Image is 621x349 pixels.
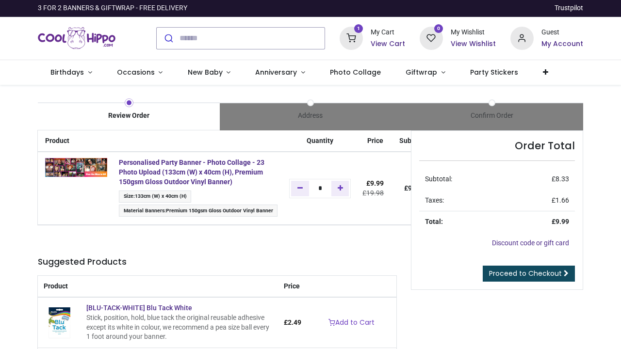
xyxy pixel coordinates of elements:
td: Taxes: [419,190,508,211]
span: Material Banners [124,207,164,214]
span: Birthdays [50,67,84,77]
span: 1.66 [556,196,569,204]
span: Giftwrap [406,67,437,77]
span: 9.99 [370,179,384,187]
div: Review Order [38,111,219,121]
a: Occasions [104,60,175,85]
sup: 0 [434,24,443,33]
a: [BLU-TACK-WHITE] Blu Tack White [86,304,192,312]
del: £ [362,189,384,197]
div: Confirm Order [401,111,583,121]
span: 133cm (W) x 40cm (H) [135,193,187,199]
th: Subtotal [393,130,432,152]
a: Proceed to Checkout [483,266,575,282]
a: View Cart [371,39,405,49]
span: 8.33 [556,175,569,183]
a: Birthdays [38,60,104,85]
button: Submit [157,28,180,49]
th: Price [357,130,393,152]
strong: Total: [425,218,443,225]
span: £ [366,179,384,187]
div: 3 FOR 2 BANNERS & GIFTWRAP - FREE DELIVERY [38,3,187,13]
img: Dra5JE4vddzYP832Xx30DH4Y8kAAAAASUVORK5CYII= [45,158,107,176]
span: Photo Collage [330,67,381,77]
a: Personalised Party Banner - Photo Collage - 23 Photo Upload (133cm (W) x 40cm (H), Premium 150gsm... [119,159,264,185]
span: 9.99 [556,218,569,225]
a: 1 [340,33,363,41]
a: View Wishlist [451,39,496,49]
div: Guest [541,28,583,37]
a: Giftwrap [393,60,458,85]
span: Quantity [307,137,333,144]
td: Subtotal: [419,169,508,190]
div: Address [220,111,401,121]
span: : [119,205,278,217]
a: Anniversary [243,60,318,85]
span: Proceed to Checkout [489,269,562,278]
a: 0 [420,33,443,41]
a: Add to Cart [322,315,381,331]
h5: Suggested Products [38,256,396,268]
a: My Account [541,39,583,49]
strong: £ [552,218,569,225]
span: Size [124,193,133,199]
a: [BLU-TACK-WHITE] Blu Tack White [44,318,75,326]
div: Stick, position, hold, blue tack the original reusable adhesive except its white in colour, we re... [86,313,272,342]
a: Remove one [291,181,309,196]
span: : [119,190,191,203]
span: £ [552,175,569,183]
span: £ [284,318,301,326]
a: Trustpilot [555,3,583,13]
th: Product [38,276,278,298]
div: My Wishlist [451,28,496,37]
sup: 1 [354,24,363,33]
span: 19.98 [366,189,384,197]
span: New Baby [188,67,223,77]
span: Premium 150gsm Gloss Outdoor Vinyl Banner [166,207,273,214]
span: £ [552,196,569,204]
a: New Baby [175,60,243,85]
img: [BLU-TACK-WHITE] Blu Tack White [44,307,75,338]
th: Price [278,276,307,298]
th: Product [38,130,113,152]
span: Anniversary [255,67,297,77]
h4: Order Total [419,139,574,153]
span: Occasions [117,67,155,77]
div: My Cart [371,28,405,37]
a: Logo of Cool Hippo [38,25,115,52]
a: Add one [331,181,349,196]
a: Discount code or gift card [492,239,569,247]
span: Party Stickers [470,67,518,77]
span: 2.49 [288,318,301,326]
img: Cool Hippo [38,25,115,52]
